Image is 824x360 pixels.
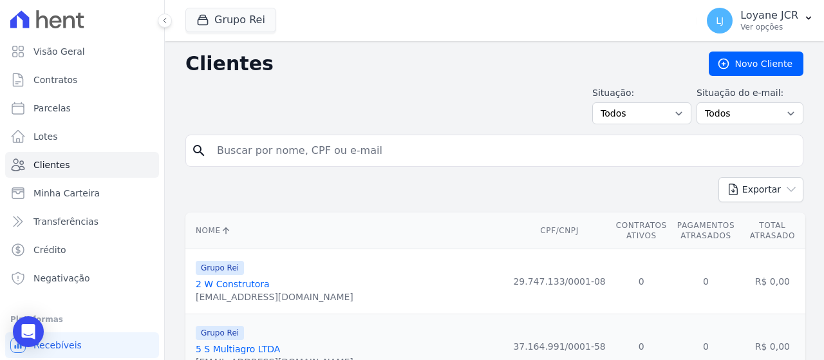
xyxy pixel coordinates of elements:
[5,180,159,206] a: Minha Carteira
[191,143,207,158] i: search
[697,3,824,39] button: LJ Loyane JCR Ver opções
[5,209,159,234] a: Transferências
[185,52,688,75] h2: Clientes
[10,312,154,327] div: Plataformas
[740,9,798,22] p: Loyane JCR
[196,290,353,303] div: [EMAIL_ADDRESS][DOMAIN_NAME]
[196,326,244,340] span: Grupo Rei
[672,213,740,249] th: Pagamentos Atrasados
[196,279,270,289] a: 2 W Construtora
[196,344,280,354] a: 5 S Multiagro LTDA
[5,332,159,358] a: Recebíveis
[33,243,66,256] span: Crédito
[5,237,159,263] a: Crédito
[5,67,159,93] a: Contratos
[5,124,159,149] a: Lotes
[33,272,90,285] span: Negativação
[740,22,798,32] p: Ver opções
[740,213,805,249] th: Total Atrasado
[592,86,691,100] label: Situação:
[196,261,244,275] span: Grupo Rei
[33,73,77,86] span: Contratos
[185,213,508,249] th: Nome
[5,39,159,64] a: Visão Geral
[5,265,159,291] a: Negativação
[33,45,85,58] span: Visão Geral
[33,339,82,352] span: Recebíveis
[716,16,724,25] span: LJ
[697,86,803,100] label: Situação do e-mail:
[740,249,805,314] td: R$ 0,00
[33,102,71,115] span: Parcelas
[611,249,672,314] td: 0
[33,187,100,200] span: Minha Carteira
[33,130,58,143] span: Lotes
[672,249,740,314] td: 0
[13,316,44,347] div: Open Intercom Messenger
[718,177,803,202] button: Exportar
[611,213,672,249] th: Contratos Ativos
[185,8,276,32] button: Grupo Rei
[209,138,798,164] input: Buscar por nome, CPF ou e-mail
[5,152,159,178] a: Clientes
[5,95,159,121] a: Parcelas
[33,215,98,228] span: Transferências
[508,249,610,314] td: 29.747.133/0001-08
[33,158,70,171] span: Clientes
[709,52,803,76] a: Novo Cliente
[508,213,610,249] th: CPF/CNPJ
